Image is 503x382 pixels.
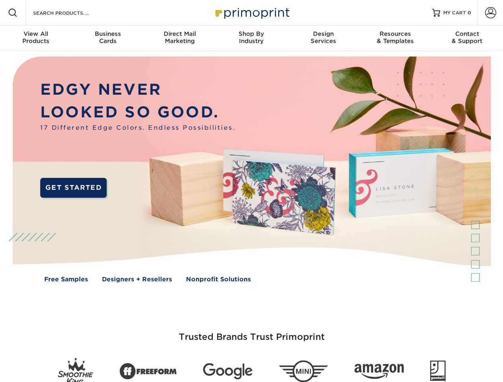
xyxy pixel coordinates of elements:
a: Direct MailMarketing [144,25,215,51]
div: Industry [215,30,287,45]
div: Services [288,30,359,45]
span: MY CART [443,10,466,16]
span: Design [288,30,359,37]
img: Primoprint [212,4,292,21]
div: Marketing [144,30,215,45]
span: Contact [431,30,503,37]
a: BusinessCards [72,25,143,51]
span: Shop By [215,30,287,37]
img: Amazon [354,364,404,379]
h3: Trusted Brands Trust Primoprint [19,313,485,352]
span: Resources [359,30,431,37]
a: Contact& Support [431,25,503,51]
p: EDGY NEVER [40,78,235,101]
div: & Templates [359,30,431,45]
span: Business [72,30,143,37]
div: Cards [72,30,143,45]
span: 0 [468,10,471,16]
span: Direct Mail [144,30,215,37]
a: Resources& Templates [359,25,431,51]
a: Nonprofit Solutions [186,275,251,284]
a: Shop ByIndustry [215,25,287,51]
a: DesignServices [288,25,359,51]
a: Free Samples [44,275,88,284]
a: GET STARTED [40,178,107,198]
a: Designers + Resellers [102,275,172,284]
img: Google [203,363,252,380]
input: SEARCH PRODUCTS..... [32,8,110,18]
div: & Support [431,30,503,45]
p: LOOKED SO GOOD. [40,101,235,124]
span: 17 Different Edge Colors. Endless Possibilities. [40,123,235,133]
img: Goodwill [430,361,446,382]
